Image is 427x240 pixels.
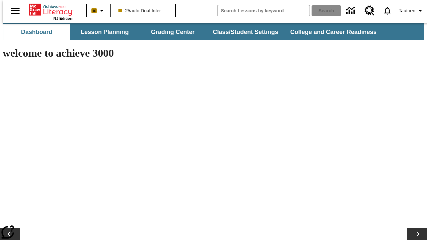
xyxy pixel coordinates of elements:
a: Home [29,3,72,16]
button: Lesson Planning [71,24,138,40]
span: NJ Edition [53,16,72,20]
button: Open side menu [5,1,25,21]
div: SubNavbar [3,23,424,40]
button: Dashboard [3,24,70,40]
button: Profile/Settings [396,5,427,17]
button: Boost Class color is peach. Change class color [89,5,108,17]
button: Lesson carousel, Next [407,228,427,240]
a: Data Center [342,2,361,20]
a: Resource Center, Will open in new tab [361,2,379,20]
div: SubNavbar [3,24,383,40]
div: Home [29,2,72,20]
h1: welcome to achieve 3000 [3,47,291,59]
span: Tautoen [399,7,415,14]
a: Notifications [379,2,396,19]
button: College and Career Readiness [285,24,382,40]
button: Class/Student Settings [207,24,284,40]
span: 25auto Dual International [118,7,168,14]
span: B [92,6,96,15]
input: search field [218,5,310,16]
button: Grading Center [139,24,206,40]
